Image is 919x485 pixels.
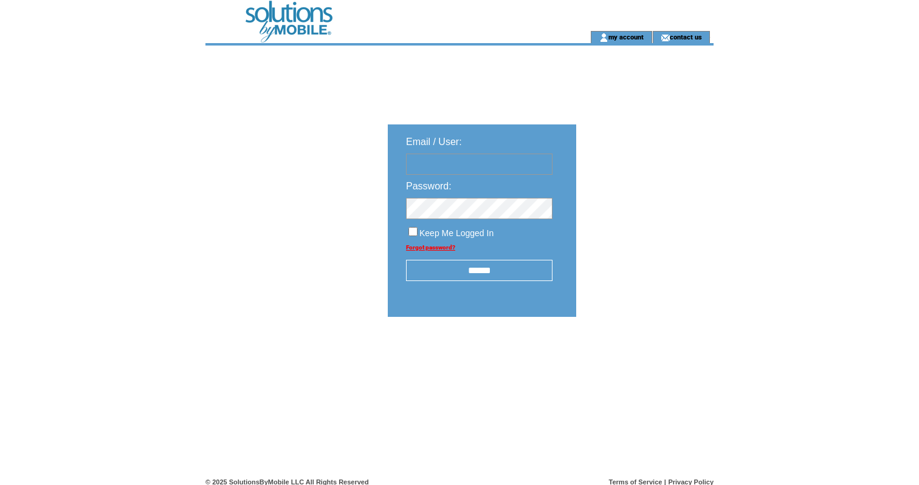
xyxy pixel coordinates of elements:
img: transparent.png [611,347,672,362]
span: Keep Me Logged In [419,228,494,238]
span: Password: [406,181,452,191]
img: account_icon.gif [599,33,608,42]
a: my account [608,33,644,41]
a: contact us [670,33,702,41]
a: Forgot password? [406,244,455,251]
span: Email / User: [406,137,462,147]
img: contact_us_icon.gif [661,33,670,42]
